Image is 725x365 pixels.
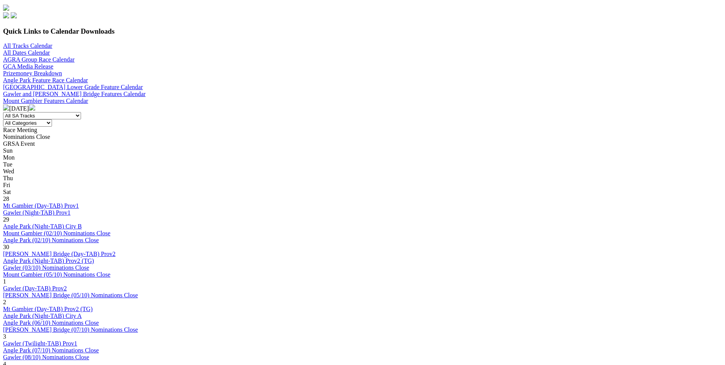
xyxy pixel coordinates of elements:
span: 1 [3,278,6,285]
a: Angle Park (07/10) Nominations Close [3,347,99,354]
a: Angle Park Feature Race Calendar [3,77,88,83]
img: chevron-right-pager-white.svg [29,104,35,111]
a: [PERSON_NAME] Bridge (Day-TAB) Prov2 [3,251,115,257]
span: 3 [3,333,6,340]
a: [PERSON_NAME] Bridge (05/10) Nominations Close [3,292,138,298]
a: Angle Park (Night-TAB) City A [3,313,82,319]
div: Fri [3,182,722,189]
span: 29 [3,216,9,223]
a: [GEOGRAPHIC_DATA] Lower Grade Feature Calendar [3,84,143,90]
h3: Quick Links to Calendar Downloads [3,27,722,36]
div: Nominations Close [3,134,722,140]
div: GRSA Event [3,140,722,147]
img: chevron-left-pager-white.svg [3,104,9,111]
a: Mt Gambier (Day-TAB) Prov2 (TG) [3,306,92,312]
a: Gawler (Day-TAB) Prov2 [3,285,67,292]
a: Angle Park (Night-TAB) Prov2 (TG) [3,257,94,264]
a: GCA Media Release [3,63,54,70]
div: Mon [3,154,722,161]
img: facebook.svg [3,12,9,18]
a: Mt Gambier (Day-TAB) Prov1 [3,202,79,209]
a: Angle Park (06/10) Nominations Close [3,319,99,326]
a: Angle Park (02/10) Nominations Close [3,237,99,243]
div: Tue [3,161,722,168]
a: All Tracks Calendar [3,42,52,49]
a: Gawler (Night-TAB) Prov1 [3,209,70,216]
div: Race Meeting [3,127,722,134]
img: logo-grsa-white.png [3,5,9,11]
div: Wed [3,168,722,175]
div: Sat [3,189,722,196]
div: Thu [3,175,722,182]
a: Gawler (Twilight-TAB) Prov1 [3,340,77,347]
a: All Dates Calendar [3,49,50,56]
a: Gawler (08/10) Nominations Close [3,354,89,360]
span: 28 [3,196,9,202]
a: Mount Gambier Features Calendar [3,98,88,104]
a: AGRA Group Race Calendar [3,56,75,63]
span: 2 [3,299,6,305]
a: Mount Gambier (05/10) Nominations Close [3,271,110,278]
img: twitter.svg [11,12,17,18]
span: 30 [3,244,9,250]
a: Gawler and [PERSON_NAME] Bridge Features Calendar [3,91,146,97]
a: Gawler (03/10) Nominations Close [3,264,89,271]
div: [DATE] [3,104,722,112]
a: Prizemoney Breakdown [3,70,62,77]
a: Mount Gambier (02/10) Nominations Close [3,230,110,236]
a: [PERSON_NAME] Bridge (07/10) Nominations Close [3,326,138,333]
div: Sun [3,147,722,154]
a: Angle Park (Night-TAB) City B [3,223,82,230]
